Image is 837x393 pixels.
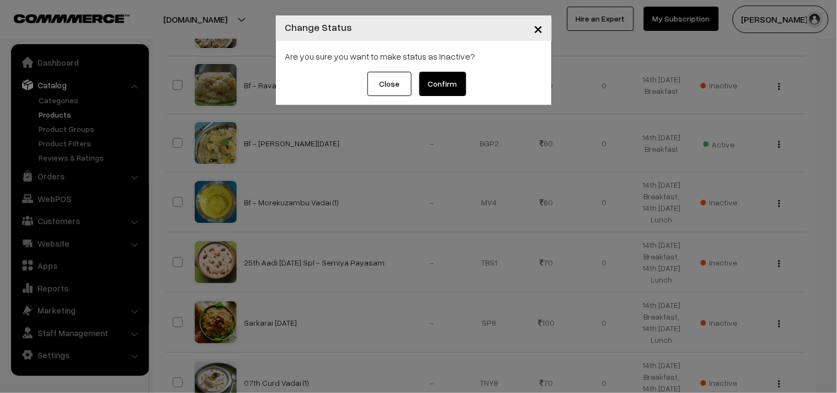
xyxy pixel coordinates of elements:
span: × [534,18,543,38]
button: Close [525,11,552,45]
button: Close [367,72,412,96]
h4: Change Status [285,20,352,35]
button: Confirm [419,72,466,96]
div: Are you sure you want to make status as Inactive? [285,50,543,63]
